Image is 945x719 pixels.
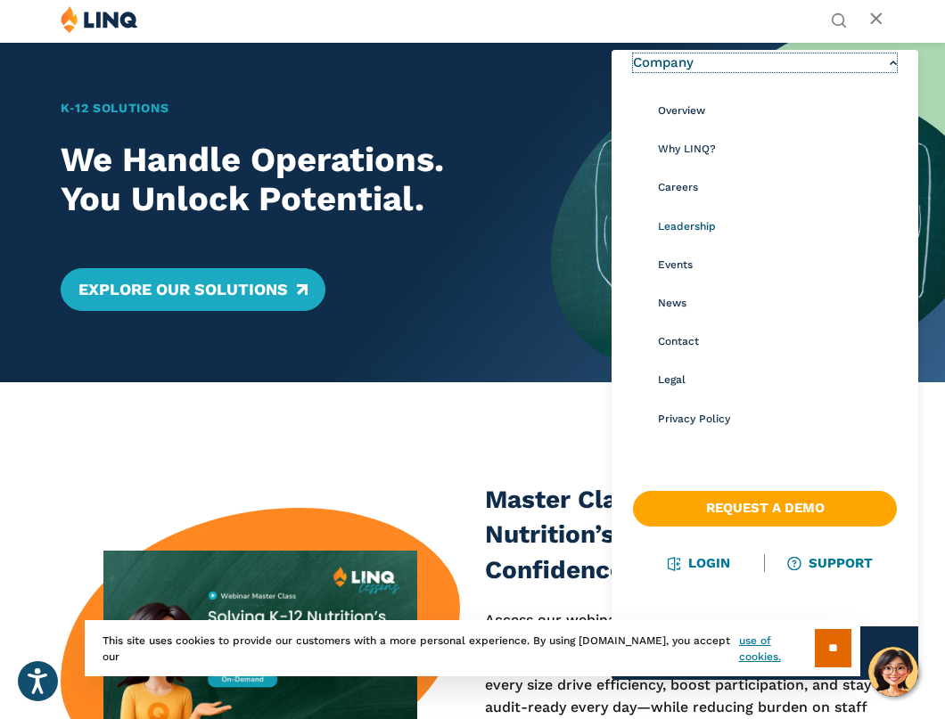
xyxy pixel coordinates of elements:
[658,220,716,233] span: Leadership
[658,181,698,193] span: Careers
[739,633,815,665] a: use of cookies.
[551,42,945,382] img: Home Banner
[61,140,513,218] h2: We Handle Operations. You Unlock Potential.
[658,130,897,168] a: Why LINQ?
[85,620,860,676] div: This site uses cookies to provide our customers with a more personal experience. By using [DOMAIN...
[658,168,897,207] a: Careers
[658,297,686,309] span: News
[669,555,730,571] a: Login
[61,268,325,311] a: Explore Our Solutions
[658,258,693,271] span: Events
[633,53,694,72] span: Company
[612,50,918,680] nav: Primary Navigation
[869,10,884,29] button: Open Main Menu
[658,92,897,130] a: Overview
[658,143,716,155] span: Why LINQ?
[658,335,699,347] span: Contact
[658,246,897,284] a: Events
[633,53,897,72] a: Company
[831,11,847,27] button: Open Search Bar
[658,323,897,361] a: Contact
[658,208,897,246] a: Leadership
[658,104,705,117] span: Overview
[61,99,513,118] h1: K‑12 Solutions
[789,555,873,571] a: Support
[868,647,918,697] button: Hello, have a question? Let’s chat.
[485,482,884,588] h3: Master Class: Solving K-12 Nutrition’s Top 5 Obstacles With Confidence
[658,373,686,386] span: Legal
[633,491,897,527] a: Request a Demo
[831,5,847,27] nav: Utility Navigation
[658,361,897,399] a: Legal
[658,284,897,323] a: News
[658,413,730,425] span: Privacy Policy
[61,5,138,33] img: LINQ | K‑12 Software
[658,400,897,438] a: Privacy Policy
